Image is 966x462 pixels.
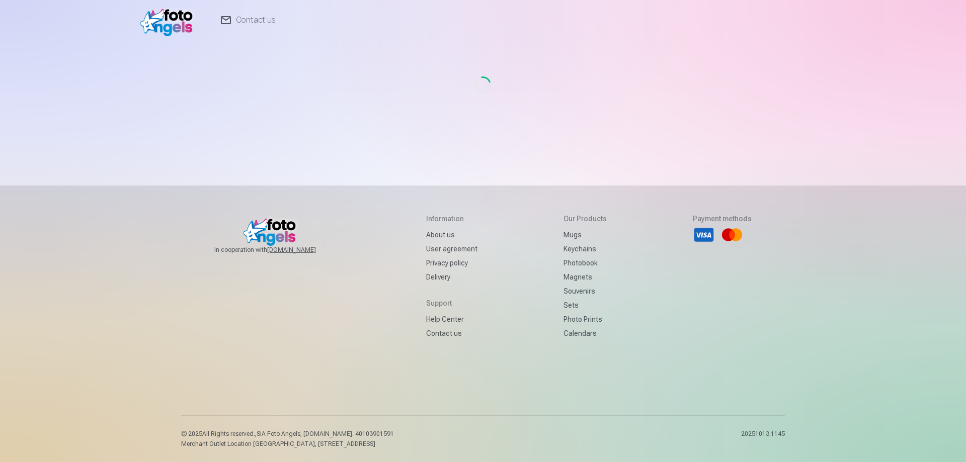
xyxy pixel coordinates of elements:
[563,284,607,298] a: Souvenirs
[426,312,477,326] a: Help Center
[267,246,340,254] a: [DOMAIN_NAME]
[426,326,477,340] a: Contact us
[426,270,477,284] a: Delivery
[426,242,477,256] a: User agreement
[257,430,394,437] span: SIA Foto Angels, [DOMAIN_NAME]. 40103901591
[563,326,607,340] a: Calendars
[426,298,477,308] h5: Support
[563,242,607,256] a: Keychains
[563,312,607,326] a: Photo prints
[426,256,477,270] a: Privacy policy
[563,298,607,312] a: Sets
[563,228,607,242] a: Mugs
[563,214,607,224] h5: Our products
[693,224,715,246] li: Visa
[214,246,340,254] span: In cooperation with
[741,430,785,448] p: 20251013.1145
[693,214,752,224] h5: Payment methods
[721,224,743,246] li: Mastercard
[426,214,477,224] h5: Information
[181,440,394,448] p: Merchant Outlet Location [GEOGRAPHIC_DATA], [STREET_ADDRESS]
[181,430,394,438] p: © 2025 All Rights reserved. ,
[140,4,198,36] img: /v1
[563,270,607,284] a: Magnets
[426,228,477,242] a: About us
[563,256,607,270] a: Photobook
